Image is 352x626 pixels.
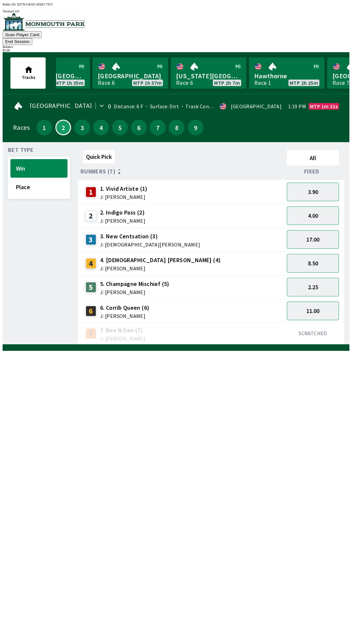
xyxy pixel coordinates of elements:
[100,194,148,200] span: J: [PERSON_NAME]
[308,283,318,291] span: 2.25
[100,290,169,295] span: J: [PERSON_NAME]
[169,120,184,135] button: 8
[86,328,96,339] div: 7
[287,150,339,166] button: All
[98,72,163,80] span: [GEOGRAPHIC_DATA]
[249,57,325,89] a: HawthorneRace 1MTP 2h 25m
[100,313,150,319] span: J: [PERSON_NAME]
[231,104,282,109] div: [GEOGRAPHIC_DATA]
[100,242,200,247] span: J: [DEMOGRAPHIC_DATA][PERSON_NAME]
[310,104,338,109] span: MTP 1m 32s
[3,3,349,6] div: Public ID:
[306,307,319,315] span: 11.00
[287,206,339,225] button: 4.00
[152,125,164,130] span: 7
[171,57,246,89] a: [US_STATE][GEOGRAPHIC_DATA]Race 6MTP 2h 7m
[30,103,92,108] span: [GEOGRAPHIC_DATA]
[3,9,349,13] div: Version 1.4.0
[100,326,145,335] span: 7. Bee N Dee (7)
[86,306,96,316] div: 6
[3,45,349,49] div: Balance
[176,80,193,85] div: Race 6
[112,120,128,135] button: 5
[100,280,169,288] span: 5. Champagne Mischief (5)
[287,278,339,296] button: 2.25
[332,80,349,85] div: Race 7
[100,208,145,217] span: 2. Indigo Pass (2)
[95,125,107,130] span: 4
[16,165,62,172] span: Win
[143,103,179,110] span: Surface: Dirt
[133,125,145,130] span: 6
[100,266,221,271] span: J: [PERSON_NAME]
[290,154,336,162] span: All
[133,80,162,85] span: MTP 1h 57m
[287,254,339,273] button: 8.50
[16,183,62,191] span: Place
[55,120,71,135] button: 2
[100,336,145,341] span: J: [PERSON_NAME]
[74,120,90,135] button: 3
[86,234,96,245] div: 3
[287,302,339,320] button: 11.00
[10,57,46,89] button: Tracks
[86,282,96,292] div: 5
[76,125,88,130] span: 3
[3,38,32,45] button: End Session
[86,187,96,197] div: 1
[86,153,112,160] span: Quick Pick
[37,120,52,135] button: 1
[3,49,349,52] div: $ 5.00
[179,103,236,110] span: Track Condition: Firm
[100,232,200,241] span: 3. New Centsation (3)
[308,212,318,219] span: 4.00
[86,211,96,221] div: 2
[10,159,67,178] button: Win
[55,80,83,85] span: MTP 1h 35m
[3,31,42,38] button: Scan Player Card
[100,256,221,264] span: 4. [DEMOGRAPHIC_DATA] [PERSON_NAME] (4)
[254,80,271,85] div: Race 1
[98,80,115,85] div: Race 6
[114,103,143,110] span: Distance: 6 F
[38,125,51,130] span: 1
[170,125,183,130] span: 8
[214,80,240,85] span: MTP 2h 7m
[308,260,318,267] span: 8.50
[290,80,318,85] span: MTP 2h 25m
[306,236,319,243] span: 17.00
[288,104,306,109] span: 1:19 PM
[308,188,318,196] span: 3.90
[86,258,96,269] div: 4
[81,169,115,174] span: Runners (7)
[304,169,319,174] span: Fixed
[108,104,111,109] div: 0
[284,168,342,175] div: Fixed
[8,147,34,153] span: Bet Type
[13,125,30,130] div: Races
[287,330,339,336] div: SCRATCHED
[100,304,150,312] span: 6. Corrib Queen (6)
[100,185,148,193] span: 1. Vivid Artiste (1)
[17,3,52,6] span: XS7N-UKXU-HXK7-767J
[150,120,166,135] button: 7
[83,150,115,163] button: Quick Pick
[22,74,36,80] span: Tracks
[81,168,284,175] div: Runners (7)
[93,120,109,135] button: 4
[58,126,69,129] span: 2
[10,178,67,196] button: Place
[189,125,202,130] span: 9
[287,183,339,201] button: 3.90
[287,230,339,249] button: 17.00
[176,72,241,80] span: [US_STATE][GEOGRAPHIC_DATA]
[131,120,147,135] button: 6
[254,72,319,80] span: Hawthorne
[188,120,203,135] button: 9
[3,13,85,31] img: venue logo
[114,125,126,130] span: 5
[93,57,168,89] a: [GEOGRAPHIC_DATA]Race 6MTP 1h 57m
[100,218,145,223] span: J: [PERSON_NAME]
